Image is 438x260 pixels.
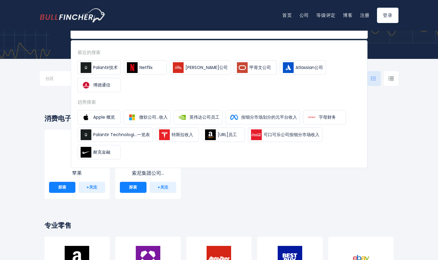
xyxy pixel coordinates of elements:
span: 分区 [45,76,54,81]
a: +关注 [78,182,105,193]
span: Palantir Technologi...一览表 [93,132,150,138]
img: 甲骨文公司 [237,62,248,73]
span: 甲骨文公司 [249,64,271,71]
span: 英伟达公司员工 [189,114,219,120]
span: [PERSON_NAME]公司 [185,64,228,71]
span: Apple 概览 [93,114,115,120]
a: 耐克金融 [78,145,120,159]
a: 注册 [360,12,370,18]
span: 博德通信 [93,82,110,88]
a: 转到主页 [40,8,106,22]
span: Netflix [139,64,153,71]
span: Palantir技术 [93,64,118,71]
img: 伊莱利和公司 [173,62,184,73]
a: Atlassian公司 [280,60,326,75]
div: 趋势搜索 [78,98,361,105]
span: Atlassian公司 [295,64,323,71]
img: Atlassian公司 [283,62,294,73]
a: [URL]员工 [202,128,245,142]
img: icon-comp-grid.svg [371,76,376,81]
span: 字母财务 [319,114,336,120]
a: 探索 [120,182,147,193]
img: Netflix [127,62,138,73]
a: Apple 概览 [78,110,120,124]
span: 微软公司...收入 [139,114,168,120]
span: 特斯拉收入 [172,132,193,138]
img: Palantir技术 [81,62,91,73]
a: 可口可乐公司按细分市场收入 [248,128,322,142]
img: 博德通信 [81,80,91,90]
a: 特斯拉收入 [156,128,199,142]
span: [URL]员工 [218,132,237,138]
div: 最近的搜索 [78,49,361,56]
img: icon-comp-list-view.svg [388,76,394,81]
a: Palantir Technologi...一览表 [78,128,153,142]
p: 索尼集团公司 [120,170,176,177]
a: 英伟达公司员工 [174,110,223,124]
span: 按细分市场划分的元平台收入 [241,114,297,120]
a: 按细分市场划分的元平台收入 [226,110,300,124]
h2: 专业零售 [44,220,394,231]
h2: 消费电子产品 [44,113,394,124]
a: Palantir技术 [78,60,121,75]
a: 登录 [377,8,398,23]
a: 等级评定 [316,12,336,18]
img: AAPL.png [65,139,89,163]
a: 微软公司...收入 [124,110,171,124]
a: 博客 [343,12,353,18]
a: 甲骨文公司 [234,60,277,75]
input: 选择 [45,74,85,85]
img: 牛翅雀标志 [40,8,106,22]
a: Netflix [124,60,167,75]
a: [PERSON_NAME]公司 [170,60,231,75]
a: 字母财务 [303,110,346,124]
p: 苹果 [49,170,105,177]
a: 公司 [299,12,309,18]
a: +关注 [150,182,176,193]
a: 首页 [282,12,292,18]
a: 探索 [49,182,76,193]
span: 可口可乐公司按细分市场收入 [264,132,319,138]
span: 耐克金融 [93,149,110,155]
a: 博德通信 [78,78,120,92]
